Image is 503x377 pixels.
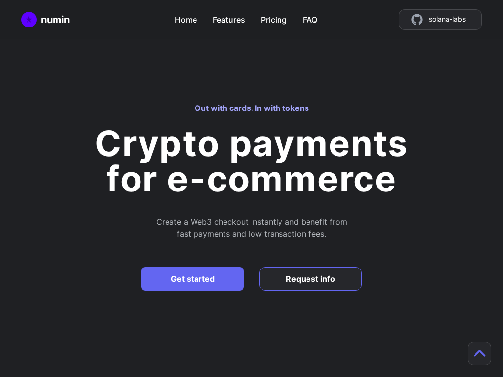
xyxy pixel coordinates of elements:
span: solana-labs [429,14,466,26]
a: Pricing [261,10,287,26]
button: Scroll to top [468,342,491,365]
a: source code [399,9,482,30]
a: Home [175,10,197,26]
div: numin [41,13,70,27]
a: Home [21,12,70,27]
a: Request info [259,267,362,291]
h1: Crypto payments for e-commerce [95,122,408,200]
h3: Out with cards. In with tokens [195,102,309,114]
a: Features [213,10,245,26]
h2: Create a Web3 checkout instantly and benefit from fast payments and low transaction fees. [55,216,448,240]
a: FAQ [303,10,317,26]
a: Get started [141,267,244,291]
